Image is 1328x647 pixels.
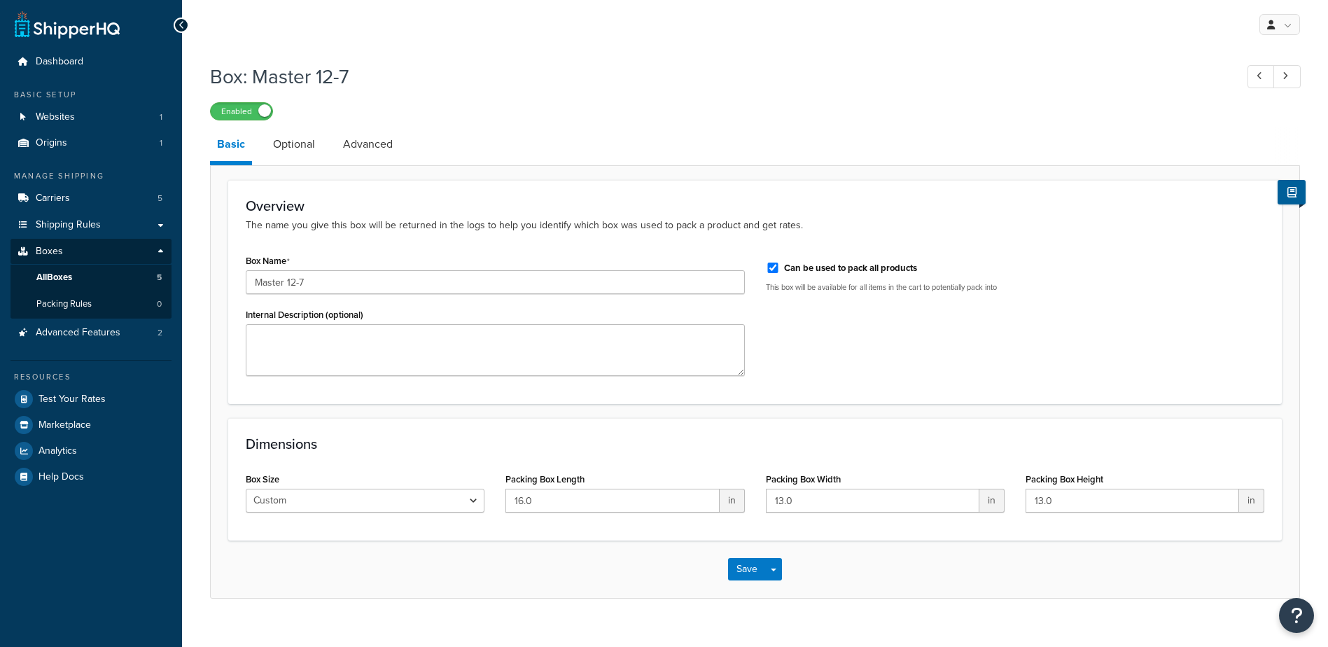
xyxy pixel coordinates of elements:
[11,130,172,156] a: Origins1
[11,265,172,291] a: AllBoxes5
[160,111,162,123] span: 1
[11,320,172,346] a: Advanced Features2
[36,193,70,204] span: Carriers
[1239,489,1264,513] span: in
[11,371,172,383] div: Resources
[36,298,92,310] span: Packing Rules
[979,489,1005,513] span: in
[36,219,101,231] span: Shipping Rules
[11,412,172,438] a: Marketplace
[210,63,1222,90] h1: Box: Master 12-7
[1026,474,1103,485] label: Packing Box Height
[766,474,841,485] label: Packing Box Width
[157,272,162,284] span: 5
[160,137,162,149] span: 1
[246,256,290,267] label: Box Name
[36,246,63,258] span: Boxes
[1273,65,1301,88] a: Next Record
[157,298,162,310] span: 0
[246,474,279,485] label: Box Size
[39,419,91,431] span: Marketplace
[36,137,67,149] span: Origins
[11,239,172,319] li: Boxes
[246,309,363,320] label: Internal Description (optional)
[1279,598,1314,633] button: Open Resource Center
[211,103,272,120] label: Enabled
[1247,65,1275,88] a: Previous Record
[505,474,585,485] label: Packing Box Length
[39,445,77,457] span: Analytics
[11,438,172,464] a: Analytics
[11,170,172,182] div: Manage Shipping
[11,291,172,317] li: Packing Rules
[11,186,172,211] li: Carriers
[246,218,1264,233] p: The name you give this box will be returned in the logs to help you identify which box was used t...
[210,127,252,165] a: Basic
[11,320,172,346] li: Advanced Features
[336,127,400,161] a: Advanced
[39,394,106,405] span: Test Your Rates
[11,239,172,265] a: Boxes
[11,291,172,317] a: Packing Rules0
[11,104,172,130] li: Websites
[11,104,172,130] a: Websites1
[784,262,917,274] label: Can be used to pack all products
[36,111,75,123] span: Websites
[11,186,172,211] a: Carriers5
[266,127,322,161] a: Optional
[36,327,120,339] span: Advanced Features
[39,471,84,483] span: Help Docs
[246,436,1264,452] h3: Dimensions
[11,464,172,489] a: Help Docs
[728,558,766,580] button: Save
[11,387,172,412] a: Test Your Rates
[246,198,1264,214] h3: Overview
[766,282,1265,293] p: This box will be available for all items in the cart to potentially pack into
[36,56,83,68] span: Dashboard
[158,193,162,204] span: 5
[11,130,172,156] li: Origins
[11,212,172,238] a: Shipping Rules
[158,327,162,339] span: 2
[720,489,745,513] span: in
[36,272,72,284] span: All Boxes
[11,49,172,75] a: Dashboard
[11,89,172,101] div: Basic Setup
[1278,180,1306,204] button: Show Help Docs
